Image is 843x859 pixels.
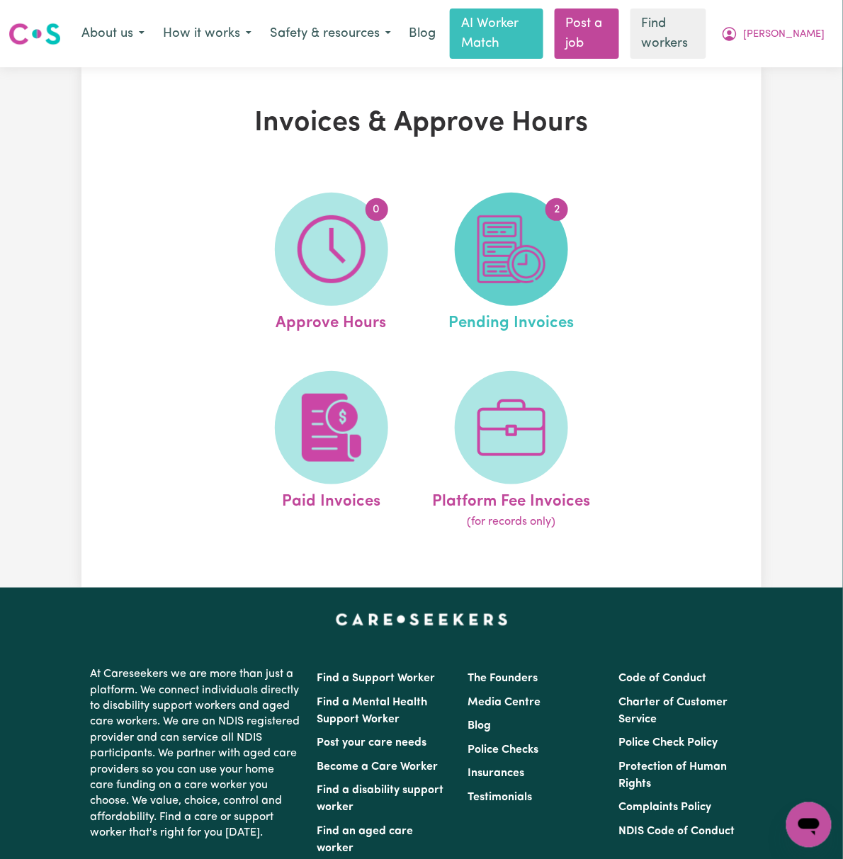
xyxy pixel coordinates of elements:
[336,613,508,625] a: Careseekers home page
[425,371,598,531] a: Platform Fee Invoices(for records only)
[154,19,261,49] button: How it works
[468,792,532,804] a: Testimonials
[9,21,61,47] img: Careseekers logo
[468,673,538,685] a: The Founders
[555,8,619,59] a: Post a job
[786,802,832,848] iframe: Button to launch messaging window
[712,19,834,49] button: My Account
[400,18,444,50] a: Blog
[619,738,718,749] a: Police Check Policy
[317,673,435,685] a: Find a Support Worker
[619,698,728,726] a: Charter of Customer Service
[744,27,825,42] span: [PERSON_NAME]
[468,745,538,756] a: Police Checks
[630,8,706,59] a: Find workers
[449,306,575,336] span: Pending Invoices
[425,193,598,336] a: Pending Invoices
[317,762,438,773] a: Become a Care Worker
[619,802,712,814] a: Complaints Policy
[282,484,380,514] span: Paid Invoices
[545,198,568,221] span: 2
[276,306,387,336] span: Approve Hours
[433,484,591,514] span: Platform Fee Invoices
[619,762,728,790] a: Protection of Human Rights
[468,721,491,732] a: Blog
[468,513,556,530] span: (for records only)
[317,698,427,726] a: Find a Mental Health Support Worker
[450,8,543,59] a: AI Worker Match
[244,371,417,531] a: Paid Invoices
[317,826,413,855] a: Find an aged care worker
[261,19,400,49] button: Safety & resources
[468,698,541,709] a: Media Centre
[90,661,300,847] p: At Careseekers we are more than just a platform. We connect individuals directly to disability su...
[203,107,640,141] h1: Invoices & Approve Hours
[619,826,735,838] a: NDIS Code of Conduct
[317,785,443,814] a: Find a disability support worker
[72,19,154,49] button: About us
[468,768,524,780] a: Insurances
[619,673,707,685] a: Code of Conduct
[366,198,388,221] span: 0
[317,738,426,749] a: Post your care needs
[9,18,61,50] a: Careseekers logo
[244,193,417,336] a: Approve Hours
